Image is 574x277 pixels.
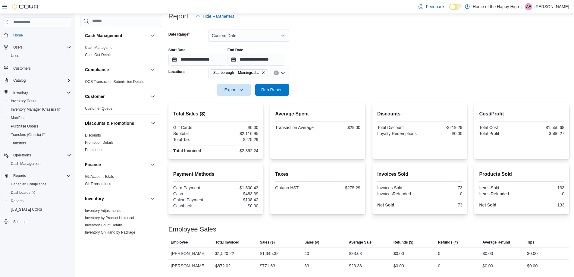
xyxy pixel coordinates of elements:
[149,66,156,73] button: Compliance
[8,52,23,59] a: Users
[6,180,74,188] button: Canadian Compliance
[11,182,46,187] span: Canadian Compliance
[173,137,215,142] div: Total Tax
[523,125,564,130] div: $1,550.68
[304,262,309,269] div: 33
[85,230,135,235] span: Inventory On Hand by Package
[13,153,31,158] span: Operations
[482,240,510,245] span: Average Refund
[8,189,71,196] span: Dashboards
[8,52,71,59] span: Users
[85,182,111,186] a: GL Transactions
[80,44,161,61] div: Cash Management
[168,48,186,52] label: Start Date
[85,79,144,84] span: OCS Transaction Submission Details
[173,110,259,118] h2: Total Sales ($)
[523,203,564,207] div: 133
[11,132,45,137] span: Transfers (Classic)
[85,148,103,152] a: Promotions
[11,124,38,129] span: Purchase Orders
[6,131,74,139] a: Transfers (Classic)
[438,250,441,257] div: 0
[394,262,404,269] div: $0.00
[11,172,28,179] button: Reports
[426,4,444,10] span: Feedback
[221,84,247,96] span: Export
[168,13,188,20] h3: Report
[349,250,362,257] div: $33.63
[217,131,258,136] div: $2,116.95
[13,66,31,71] span: Customers
[377,171,463,178] h2: Invoices Sold
[173,185,215,190] div: Card Payment
[535,3,569,10] p: [PERSON_NAME]
[8,97,71,105] span: Inventory Count
[149,93,156,100] button: Customer
[11,64,71,72] span: Customers
[85,175,114,179] a: GL Account Totals
[13,219,26,224] span: Settings
[85,106,112,111] span: Customer Queue
[8,197,26,205] a: Reports
[8,206,71,213] span: Washington CCRS
[11,141,26,146] span: Transfers
[85,209,121,213] a: Inventory Adjustments
[85,120,134,126] h3: Discounts & Promotions
[11,107,61,112] span: Inventory Manager (Classic)
[85,216,134,220] a: Inventory by Product Historical
[85,196,104,202] h3: Inventory
[8,123,41,130] a: Purchase Orders
[85,53,112,57] a: Cash Out Details
[281,71,285,75] button: Open list of options
[377,191,419,196] div: InvoicesRefunded
[4,28,71,242] nav: Complex example
[11,44,25,51] button: Users
[255,84,289,96] button: Run Report
[260,262,275,269] div: $771.63
[523,131,564,136] div: $566.27
[525,3,532,10] div: Alisha Farrell
[377,110,463,118] h2: Discounts
[149,120,156,127] button: Discounts & Promotions
[1,88,74,97] button: Inventory
[215,240,240,245] span: Total Invoiced
[394,250,404,257] div: $0.00
[482,250,493,257] div: $0.00
[6,52,74,60] button: Users
[168,69,186,74] label: Locations
[304,240,319,245] span: Sales (#)
[85,67,109,73] h3: Compliance
[377,131,419,136] div: Loyalty Redemptions
[1,172,74,180] button: Reports
[85,133,101,137] a: Discounts
[11,115,26,120] span: Manifests
[6,188,74,197] a: Dashboards
[213,70,260,76] span: Scarborough – Morningside - Friendly Stranger
[11,89,71,96] span: Inventory
[217,137,258,142] div: $275.29
[6,197,74,205] button: Reports
[203,13,234,19] span: Hide Parameters
[275,125,316,130] div: Transaction Average
[11,65,33,72] a: Customers
[449,4,462,10] input: Dark Mode
[527,262,538,269] div: $0.00
[377,125,419,130] div: Total Discount
[479,171,564,178] h2: Products Sold
[11,89,30,96] button: Inventory
[8,189,37,196] a: Dashboards
[1,217,74,226] button: Settings
[211,69,268,76] span: Scarborough – Morningside - Friendly Stranger
[421,185,462,190] div: 73
[421,203,462,207] div: 73
[8,106,63,113] a: Inventory Manager (Classic)
[85,52,112,57] span: Cash Out Details
[80,132,161,156] div: Discounts & Promotions
[85,80,144,84] a: OCS Transaction Submission Details
[11,53,20,58] span: Users
[215,250,234,257] div: $1,520.22
[13,33,23,38] span: Home
[85,45,115,50] span: Cash Management
[8,114,29,121] a: Manifests
[11,99,36,103] span: Inventory Count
